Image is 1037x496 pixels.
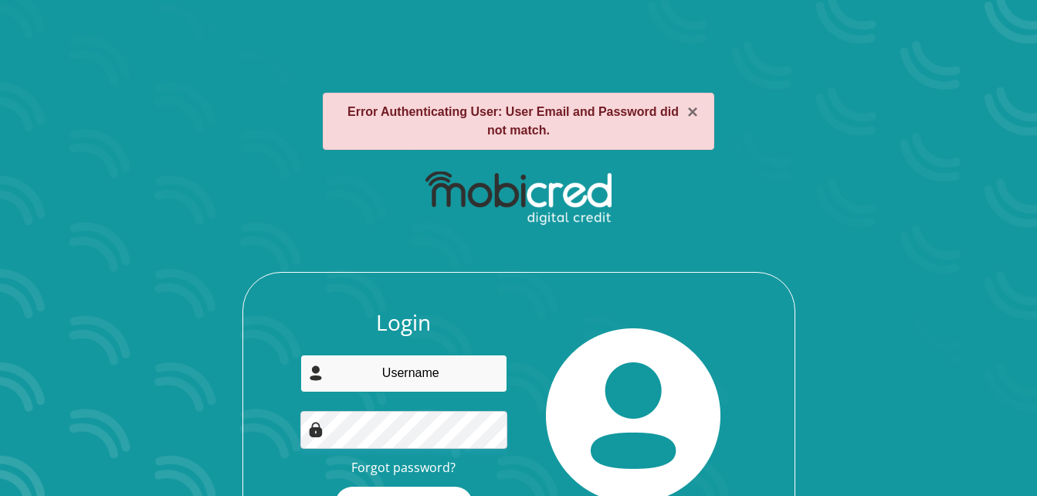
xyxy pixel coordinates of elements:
h3: Login [300,310,507,336]
button: × [687,103,698,121]
strong: Error Authenticating User: User Email and Password did not match. [347,105,679,137]
a: Forgot password? [351,459,456,476]
img: mobicred logo [425,172,612,226]
img: user-icon image [308,365,324,381]
img: Image [308,422,324,437]
input: Username [300,355,507,392]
